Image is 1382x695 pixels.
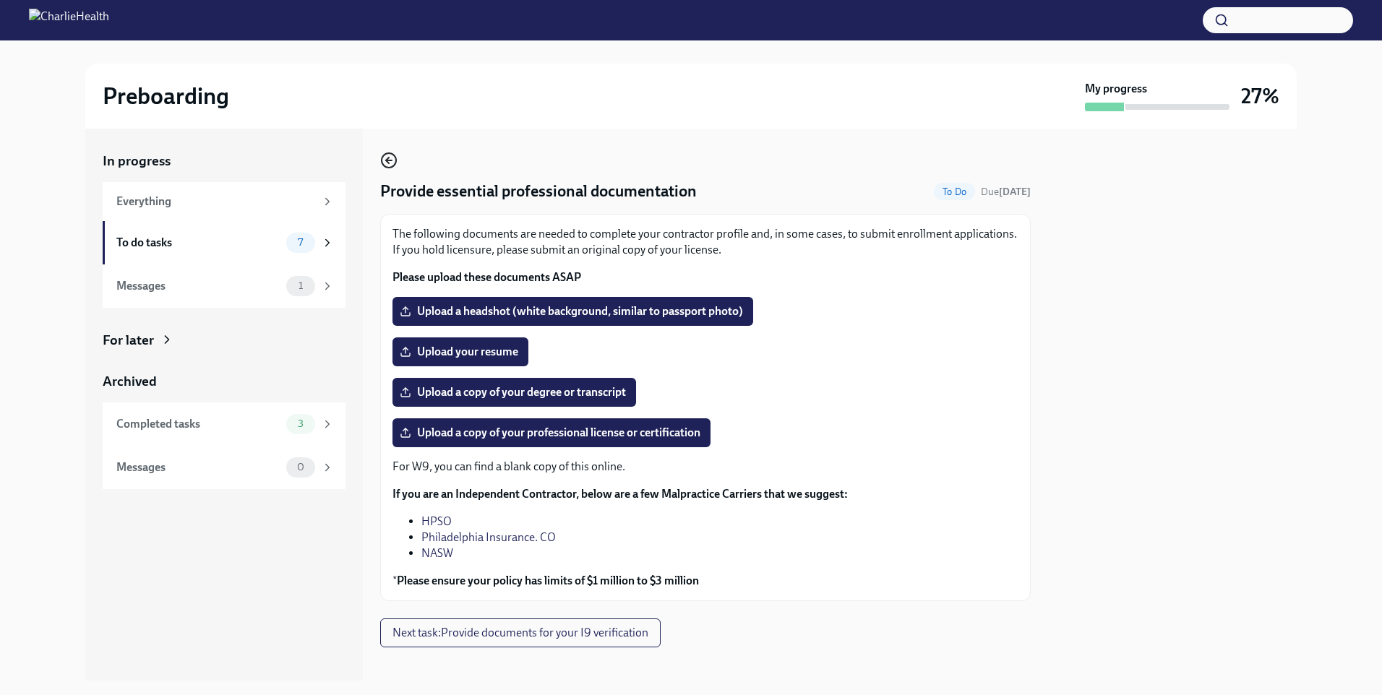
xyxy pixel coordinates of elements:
[103,446,345,489] a: Messages0
[392,459,1018,475] p: For W9, you can find a blank copy of this online.
[29,9,109,32] img: CharlieHealth
[392,418,711,447] label: Upload a copy of your professional license or certification
[103,372,345,391] a: Archived
[116,235,280,251] div: To do tasks
[392,487,848,501] strong: If you are an Independent Contractor, below are a few Malpractice Carriers that we suggest:
[999,186,1031,198] strong: [DATE]
[116,278,280,294] div: Messages
[392,226,1018,258] p: The following documents are needed to complete your contractor profile and, in some cases, to sub...
[289,237,312,248] span: 7
[981,186,1031,198] span: Due
[116,459,280,475] div: Messages
[116,194,315,210] div: Everything
[103,221,345,264] a: To do tasks7
[403,345,518,359] span: Upload your resume
[288,462,313,472] span: 0
[289,418,312,429] span: 3
[403,385,626,400] span: Upload a copy of your degree or transcript
[380,618,661,647] button: Next task:Provide documents for your I9 verification
[1085,81,1147,97] strong: My progress
[981,185,1031,199] span: September 17th, 2025 08:00
[392,270,581,284] strong: Please upload these documents ASAP
[934,186,975,197] span: To Do
[403,304,743,319] span: Upload a headshot (white background, similar to passport photo)
[103,152,345,170] a: In progress
[392,297,753,326] label: Upload a headshot (white background, similar to passport photo)
[103,331,345,350] a: For later
[103,402,345,446] a: Completed tasks3
[403,426,700,440] span: Upload a copy of your professional license or certification
[116,416,280,432] div: Completed tasks
[421,514,452,528] a: HPSO
[103,331,154,350] div: For later
[1241,83,1279,109] h3: 27%
[290,280,312,291] span: 1
[103,182,345,221] a: Everything
[392,626,648,640] span: Next task : Provide documents for your I9 verification
[397,574,699,587] strong: Please ensure your policy has limits of $1 million to $3 million
[103,264,345,308] a: Messages1
[392,378,636,407] label: Upload a copy of your degree or transcript
[380,181,697,202] h4: Provide essential professional documentation
[392,337,528,366] label: Upload your resume
[421,530,556,544] a: Philadelphia Insurance. CO
[103,82,229,111] h2: Preboarding
[421,546,453,560] a: NASW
